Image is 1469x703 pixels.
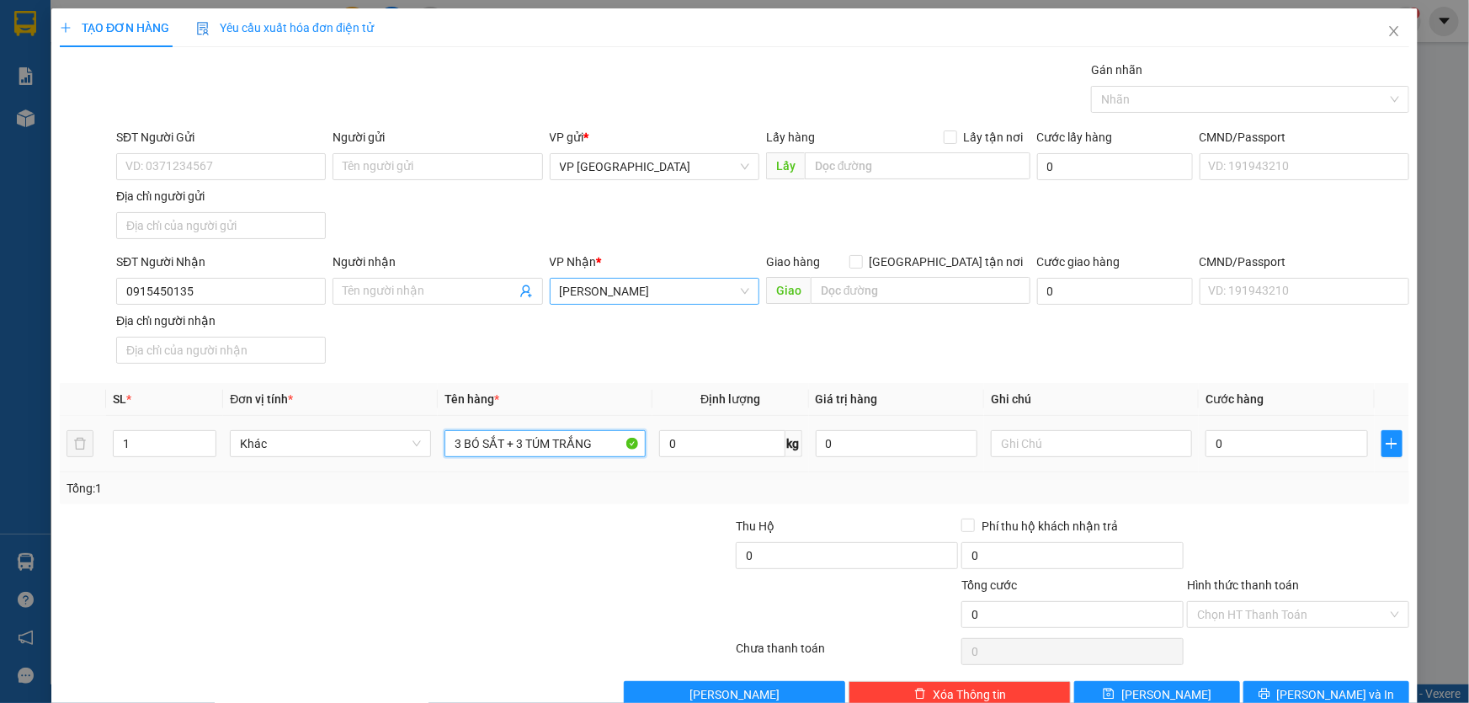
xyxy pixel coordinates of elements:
span: Đơn vị tính [230,392,293,406]
div: Địa chỉ người nhận [116,312,326,330]
button: Close [1371,8,1418,56]
span: plus [1382,437,1402,450]
div: SĐT Người Nhận [116,253,326,271]
span: Lấy tận nơi [957,128,1030,146]
span: TẠO ĐƠN HÀNG [60,21,169,35]
input: Cước lấy hàng [1037,153,1193,180]
span: kg [785,430,802,457]
th: Ghi chú [984,383,1199,416]
span: Giá trị hàng [816,392,878,406]
input: Ghi Chú [991,430,1192,457]
div: Chưa thanh toán [735,639,961,668]
span: Yêu cầu xuất hóa đơn điện tử [196,21,374,35]
span: printer [1259,688,1270,701]
div: CMND/Passport [1200,128,1409,146]
div: CMND/Passport [1200,253,1409,271]
div: Địa chỉ người gửi [116,187,326,205]
input: Cước giao hàng [1037,278,1193,305]
span: Lấy [766,152,805,179]
span: Giao [766,277,811,304]
span: Cước hàng [1206,392,1264,406]
span: plus [60,22,72,34]
input: VD: Bàn, Ghế [444,430,646,457]
span: save [1103,688,1115,701]
label: Cước lấy hàng [1037,130,1113,144]
span: VP Nhận [550,255,597,269]
div: SĐT Người Gửi [116,128,326,146]
span: Phí thu hộ khách nhận trả [975,517,1125,535]
span: Tổng cước [961,578,1017,592]
div: VP gửi [550,128,759,146]
input: Dọc đường [811,277,1030,304]
div: Người nhận [333,253,542,271]
span: delete [914,688,926,701]
span: Định lượng [700,392,760,406]
span: SL [113,392,126,406]
span: user-add [519,285,533,298]
span: Giao hàng [766,255,820,269]
div: Người gửi [333,128,542,146]
input: 0 [816,430,978,457]
div: Tổng: 1 [67,479,567,498]
input: Dọc đường [805,152,1030,179]
input: Địa chỉ của người nhận [116,337,326,364]
button: plus [1381,430,1402,457]
span: Lấy hàng [766,130,815,144]
span: Lê Đại Hành [560,279,749,304]
label: Cước giao hàng [1037,255,1120,269]
input: Địa chỉ của người gửi [116,212,326,239]
span: Khác [240,431,421,456]
label: Gán nhãn [1091,63,1142,77]
span: close [1387,24,1401,38]
span: Tên hàng [444,392,499,406]
button: delete [67,430,93,457]
img: icon [196,22,210,35]
span: VP Đà Nẵng [560,154,749,179]
span: [GEOGRAPHIC_DATA] tận nơi [863,253,1030,271]
span: Thu Hộ [736,519,774,533]
label: Hình thức thanh toán [1187,578,1299,592]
